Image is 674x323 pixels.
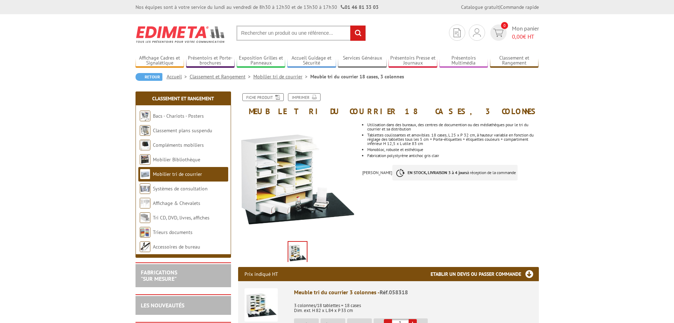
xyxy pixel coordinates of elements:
p: 3 colonnes/18 tablettes = 18 cases Dim. ext. H 82 x L 84 x P 33 cm [294,298,532,313]
img: Compléments mobiliers [140,140,150,150]
li: Monobloc, robuste et esthétique [367,147,538,152]
li: Meuble tri du courrier 18 cases, 3 colonnes [310,73,404,80]
div: Meuble tri du courrier 3 colonnes - [294,288,532,296]
a: LES NOUVEAUTÉS [141,302,184,309]
span: 0,00 [512,33,523,40]
a: Mobilier Bibliothèque [153,156,200,163]
img: Systèmes de consultation [140,183,150,194]
input: Rechercher un produit ou une référence... [236,26,366,41]
a: Présentoirs Multimédia [439,55,488,67]
a: FABRICATIONS"Sur Mesure" [141,269,177,282]
h3: Etablir un devis ou passer commande [431,267,539,281]
a: Systèmes de consultation [153,185,208,192]
img: Trieurs documents [140,227,150,238]
a: Classement et Rangement [190,73,253,80]
a: Catalogue gratuit [461,4,499,10]
a: Trieurs documents [153,229,192,235]
img: Bacs - Chariots - Posters [140,111,150,121]
img: Mobilier tri de courrier [140,169,150,179]
li: Fabrication polystyrène antichoc gris clair [367,154,538,158]
img: Mobilier Bibliothèque [140,154,150,165]
a: Accueil [167,73,190,80]
strong: 01 46 81 33 03 [341,4,379,10]
div: Nos équipes sont à votre service du lundi au vendredi de 8h30 à 12h30 et de 13h30 à 17h30 [136,4,379,11]
div: | [461,4,539,11]
span: € HT [512,33,539,41]
span: 0 [501,22,508,29]
a: Mobilier tri de courrier [153,171,202,177]
img: devis rapide [493,29,503,37]
a: Présentoirs et Porte-brochures [186,55,235,67]
img: Edimeta [136,21,226,48]
a: Commande rapide [500,4,539,10]
a: Imprimer [288,93,321,101]
span: Mon panier [512,24,539,41]
a: Compléments mobiliers [153,142,204,148]
img: devis rapide [454,28,461,37]
a: Affichage Cadres et Signalétique [136,55,184,67]
li: Tablettes coulissantes et amovibles. 18 cases, L 25 x P 32 cm, à hauteur variable en fonction du ... [367,133,538,146]
img: Classement plans suspendu [140,125,150,136]
img: Meuble tri du courrier 3 colonnes [244,288,278,322]
img: trieurs_058318.jpg [238,119,357,239]
a: Tri CD, DVD, livres, affiches [153,215,209,221]
a: Services Généraux [338,55,387,67]
img: trieurs_058318.jpg [288,242,307,264]
a: Affichage & Chevalets [153,200,200,206]
p: à réception de la commande [392,165,518,180]
a: Retour [136,73,162,81]
input: rechercher [350,26,365,41]
img: Affichage & Chevalets [140,198,150,208]
strong: EN STOCK, LIVRAISON 3 à 4 jours [408,170,467,175]
span: Réf.058318 [380,289,408,296]
img: Tri CD, DVD, livres, affiches [140,212,150,223]
a: Classement plans suspendu [153,127,212,134]
img: devis rapide [473,28,481,37]
a: Accessoires de bureau [153,244,200,250]
img: Accessoires de bureau [140,241,150,252]
p: Prix indiqué HT [244,267,278,281]
a: Mobilier tri de courrier [253,73,310,80]
a: Bacs - Chariots - Posters [153,113,204,119]
a: Classement et Rangement [490,55,539,67]
a: Fiche produit [242,93,284,101]
li: Utilisation dans des bureaux, des centres de documention ou des médiathèques pour le tri du courr... [367,123,538,131]
a: Présentoirs Presse et Journaux [388,55,437,67]
a: Classement et Rangement [152,95,214,102]
div: [PERSON_NAME] [362,116,544,188]
a: Exposition Grilles et Panneaux [237,55,286,67]
a: Accueil Guidage et Sécurité [287,55,336,67]
a: devis rapide 0 Mon panier 0,00€ HT [489,24,539,41]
